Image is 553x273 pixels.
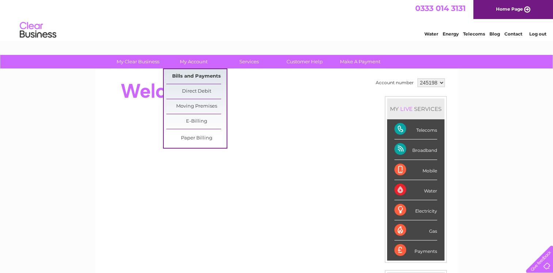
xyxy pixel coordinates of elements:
a: 0333 014 3131 [415,4,466,13]
div: Clear Business is a trading name of Verastar Limited (registered in [GEOGRAPHIC_DATA] No. 3667643... [104,4,450,35]
div: MY SERVICES [387,98,444,119]
div: Mobile [394,160,437,180]
a: My Clear Business [108,55,168,68]
td: Account number [374,76,416,89]
a: Paper Billing [166,131,227,146]
a: Water [424,31,438,37]
a: Make A Payment [330,55,390,68]
a: Contact [504,31,522,37]
a: Telecoms [463,31,485,37]
a: Energy [443,31,459,37]
a: Blog [489,31,500,37]
div: Gas [394,220,437,240]
div: Electricity [394,200,437,220]
a: Customer Help [274,55,335,68]
a: Log out [529,31,546,37]
a: Moving Premises [166,99,227,114]
a: Services [219,55,279,68]
div: LIVE [399,105,414,112]
div: Payments [394,240,437,260]
a: My Account [163,55,224,68]
div: Telecoms [394,119,437,139]
img: logo.png [19,19,57,41]
a: Bills and Payments [166,69,227,84]
div: Water [394,180,437,200]
div: Broadband [394,139,437,160]
a: E-Billing [166,114,227,129]
a: Direct Debit [166,84,227,99]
